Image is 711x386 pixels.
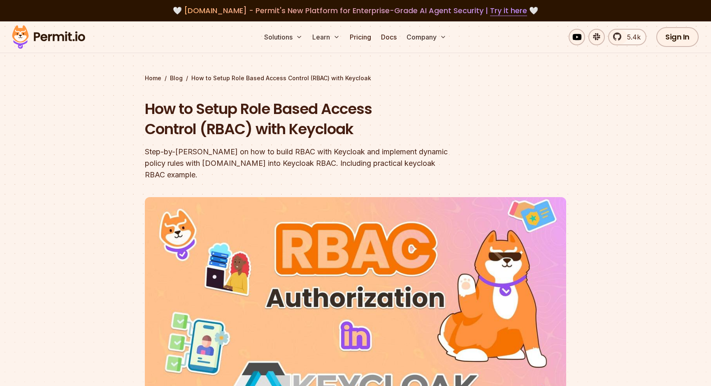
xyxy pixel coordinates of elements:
[490,5,527,16] a: Try it here
[170,74,183,82] a: Blog
[145,74,161,82] a: Home
[403,29,450,45] button: Company
[378,29,400,45] a: Docs
[20,5,691,16] div: 🤍 🤍
[608,29,646,45] a: 5.4k
[309,29,343,45] button: Learn
[261,29,306,45] button: Solutions
[346,29,374,45] a: Pricing
[145,74,566,82] div: / /
[8,23,89,51] img: Permit logo
[622,32,641,42] span: 5.4k
[184,5,527,16] span: [DOMAIN_NAME] - Permit's New Platform for Enterprise-Grade AI Agent Security |
[145,99,461,140] h1: How to Setup Role Based Access Control (RBAC) with Keycloak
[145,146,461,181] div: Step-by-[PERSON_NAME] on how to build RBAC with Keycloak and implement dynamic policy rules with ...
[656,27,699,47] a: Sign In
